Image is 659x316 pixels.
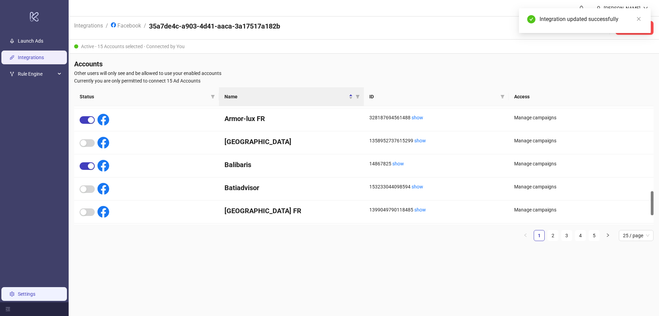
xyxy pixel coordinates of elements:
li: 1 [534,230,545,241]
a: show [412,115,423,120]
h4: Armor-lux FR [224,114,358,123]
th: Name [219,87,364,106]
span: fork [10,72,14,77]
span: Name [224,93,347,100]
span: filter [356,95,360,99]
a: 1 [534,230,544,241]
a: 4 [575,230,586,241]
th: Access [509,87,654,106]
a: Settings [18,291,35,297]
a: 5 [589,230,599,241]
span: 25 / page [623,230,649,241]
li: Next Page [602,230,613,241]
div: Manage campaigns [514,183,648,190]
h4: Batiadvisor [224,183,358,193]
button: left [520,230,531,241]
div: Page Size [619,230,654,241]
h4: Accounts [74,59,654,69]
span: user [596,6,601,11]
div: Manage campaigns [514,137,648,144]
li: / [106,21,108,34]
span: filter [209,91,216,102]
h4: Balibaris [224,160,358,170]
div: [PERSON_NAME] [601,4,643,12]
span: menu-fold [5,307,10,312]
span: filter [500,95,505,99]
a: show [392,161,404,166]
a: show [414,138,426,143]
li: 4 [575,230,586,241]
span: Other users will only see and be allowed to use your enabled accounts [74,69,654,77]
h4: [GEOGRAPHIC_DATA] FR [224,206,358,216]
a: 3 [562,230,572,241]
div: Active - 15 Accounts selected - Connected by You [69,40,659,54]
h4: [GEOGRAPHIC_DATA] [224,137,358,146]
a: Close [635,15,643,23]
a: 2 [548,230,558,241]
span: Currently you are only permitted to connect 15 Ad Accounts [74,77,654,85]
div: 1399049790118485 [369,206,503,214]
li: 2 [547,230,558,241]
span: ID [369,93,498,100]
div: 153233044098594 [369,183,503,190]
span: right [606,233,610,237]
li: 5 [589,230,600,241]
li: / [144,21,146,34]
a: Integrations [73,21,104,29]
div: 14867825 [369,160,503,167]
a: Launch Ads [18,39,43,44]
a: show [414,207,426,213]
li: 3 [561,230,572,241]
span: bell [579,6,584,10]
span: left [523,233,528,237]
div: Integration updated successfully [540,15,643,23]
a: Facebook [109,21,142,29]
a: Integrations [18,55,44,61]
span: check-circle [527,15,535,23]
span: down [643,6,648,11]
span: filter [499,91,506,102]
div: 328187694561488 [369,114,503,121]
div: Manage campaigns [514,114,648,121]
span: close [636,17,641,21]
span: Status [80,93,208,100]
span: filter [354,91,361,102]
div: Manage campaigns [514,206,648,214]
h4: 35a7de4c-a903-4d41-aaca-3a17517a182b [149,21,280,31]
li: Previous Page [520,230,531,241]
span: Rule Engine [18,67,56,81]
a: show [412,184,423,189]
div: Manage campaigns [514,160,648,167]
span: filter [211,95,215,99]
div: 1358952737615299 [369,137,503,144]
button: right [602,230,613,241]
